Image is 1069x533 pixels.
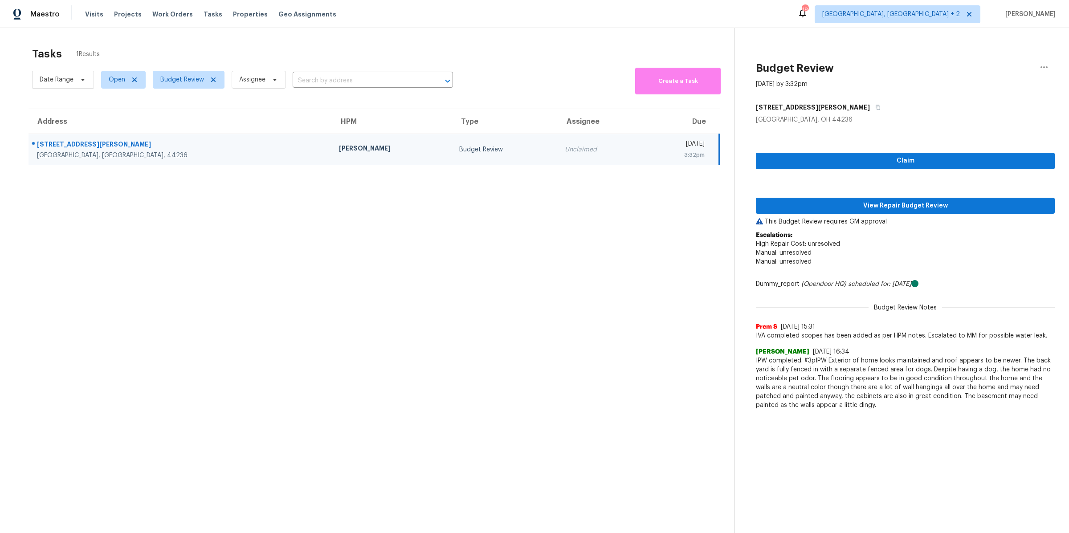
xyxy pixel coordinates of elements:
[763,155,1048,167] span: Claim
[756,103,870,112] h5: [STREET_ADDRESS][PERSON_NAME]
[30,10,60,19] span: Maestro
[756,64,834,73] h2: Budget Review
[40,75,73,84] span: Date Range
[642,109,719,134] th: Due
[76,50,100,59] span: 1 Results
[152,10,193,19] span: Work Orders
[756,232,792,238] b: Escalations:
[332,109,452,134] th: HPM
[848,281,911,287] i: scheduled for: [DATE]
[558,109,642,134] th: Assignee
[233,10,268,19] span: Properties
[459,145,551,154] div: Budget Review
[441,75,454,87] button: Open
[756,322,777,331] span: Prem S
[756,250,812,256] span: Manual: unresolved
[763,200,1048,212] span: View Repair Budget Review
[756,331,1055,340] span: IVA completed scopes has been added as per HPM notes. Escalated to MM for possible water leak.
[339,144,445,155] div: [PERSON_NAME]
[801,281,846,287] i: (Opendoor HQ)
[756,198,1055,214] button: View Repair Budget Review
[565,145,635,154] div: Unclaimed
[781,324,815,330] span: [DATE] 15:31
[109,75,125,84] span: Open
[756,80,808,89] div: [DATE] by 3:32pm
[85,10,103,19] span: Visits
[37,151,325,160] div: [GEOGRAPHIC_DATA], [GEOGRAPHIC_DATA], 44236
[278,10,336,19] span: Geo Assignments
[239,75,265,84] span: Assignee
[869,303,942,312] span: Budget Review Notes
[635,68,721,94] button: Create a Task
[114,10,142,19] span: Projects
[822,10,960,19] span: [GEOGRAPHIC_DATA], [GEOGRAPHIC_DATA] + 2
[802,5,808,14] div: 18
[756,115,1055,124] div: [GEOGRAPHIC_DATA], OH 44236
[756,356,1055,410] span: IPW completed. #3pIPW Exterior of home looks maintained and roof appears to be newer. The back ya...
[756,241,840,247] span: High Repair Cost: unresolved
[756,347,809,356] span: [PERSON_NAME]
[756,217,1055,226] p: This Budget Review requires GM approval
[649,151,705,159] div: 3:32pm
[37,140,325,151] div: [STREET_ADDRESS][PERSON_NAME]
[452,109,558,134] th: Type
[649,139,705,151] div: [DATE]
[204,11,222,17] span: Tasks
[1002,10,1056,19] span: [PERSON_NAME]
[29,109,332,134] th: Address
[640,76,716,86] span: Create a Task
[293,74,428,88] input: Search by address
[756,280,1055,289] div: Dummy_report
[756,259,812,265] span: Manual: unresolved
[160,75,204,84] span: Budget Review
[813,349,849,355] span: [DATE] 16:34
[32,49,62,58] h2: Tasks
[756,153,1055,169] button: Claim
[870,99,882,115] button: Copy Address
